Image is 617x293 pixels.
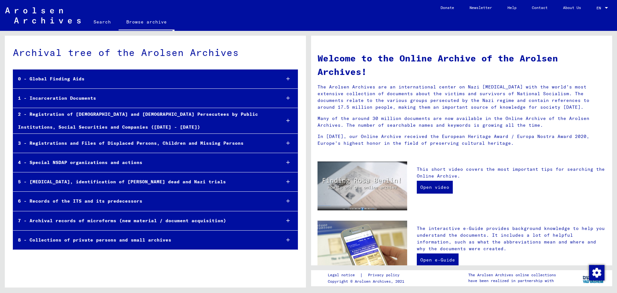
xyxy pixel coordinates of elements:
div: 8 - Collections of private persons and small archives [13,234,275,246]
p: The Arolsen Archives are an international center on Nazi [MEDICAL_DATA] with the world’s most ext... [317,84,606,111]
p: This short video covers the most important tips for searching the Online Archive. [417,166,606,179]
div: 0 - Global Finding Aids [13,73,275,85]
a: Legal notice [328,272,360,279]
div: Archival tree of the Arolsen Archives [13,45,298,60]
p: Many of the around 30 million documents are now available in the Online Archive of the Arolsen Ar... [317,115,606,129]
div: Change consent [589,265,604,280]
p: Copyright © Arolsen Archives, 2021 [328,279,407,284]
a: Open e-Guide [417,253,459,266]
p: have been realized in partnership with [468,278,556,284]
img: eguide.jpg [317,221,407,280]
div: 6 - Records of the ITS and its predecessors [13,195,275,207]
p: In [DATE], our Online Archive received the European Heritage Award / Europa Nostra Award 2020, Eu... [317,133,606,147]
a: Browse archive [119,14,174,31]
img: Change consent [589,265,604,280]
div: 1 - Incarceration Documents [13,92,275,105]
img: video.jpg [317,161,407,210]
img: yv_logo.png [581,270,605,286]
div: 5 - [MEDICAL_DATA], identification of [PERSON_NAME] dead and Nazi trials [13,176,275,188]
img: Arolsen_neg.svg [5,7,81,23]
a: Privacy policy [363,272,407,279]
h1: Welcome to the Online Archive of the Arolsen Archives! [317,51,606,78]
div: | [328,272,407,279]
div: 3 - Registrations and Files of Displaced Persons, Children and Missing Persons [13,137,275,150]
div: 7 - Archival records of microforms (new material / document acquisition) [13,215,275,227]
div: 4 - Special NSDAP organizations and actions [13,156,275,169]
div: 2 - Registration of [DEMOGRAPHIC_DATA] and [DEMOGRAPHIC_DATA] Persecutees by Public Institutions,... [13,108,275,133]
p: The Arolsen Archives online collections [468,272,556,278]
a: Open video [417,181,453,194]
a: Search [86,14,119,30]
p: The interactive e-Guide provides background knowledge to help you understand the documents. It in... [417,225,606,252]
mat-select-trigger: EN [596,5,601,10]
